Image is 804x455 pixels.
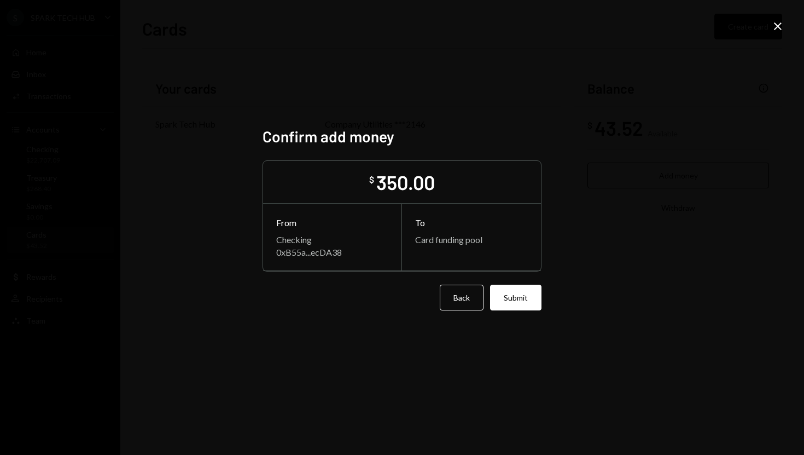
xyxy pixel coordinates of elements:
[415,234,528,245] div: Card funding pool
[276,247,388,257] div: 0xB55a...ecDA38
[490,285,541,310] button: Submit
[440,285,483,310] button: Back
[276,217,388,228] div: From
[376,170,435,194] div: 350.00
[276,234,388,245] div: Checking
[263,126,541,147] h2: Confirm add money
[415,217,528,228] div: To
[369,174,374,185] div: $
